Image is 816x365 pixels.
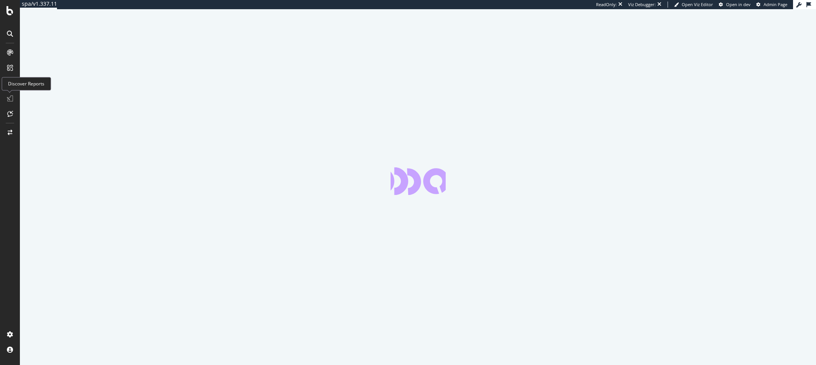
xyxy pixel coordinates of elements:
[2,77,51,90] div: Discover Reports
[726,2,751,7] span: Open in dev
[756,2,787,8] a: Admin Page
[719,2,751,8] a: Open in dev
[391,167,446,195] div: animation
[596,2,617,8] div: ReadOnly:
[628,2,656,8] div: Viz Debugger:
[764,2,787,7] span: Admin Page
[682,2,713,7] span: Open Viz Editor
[674,2,713,8] a: Open Viz Editor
